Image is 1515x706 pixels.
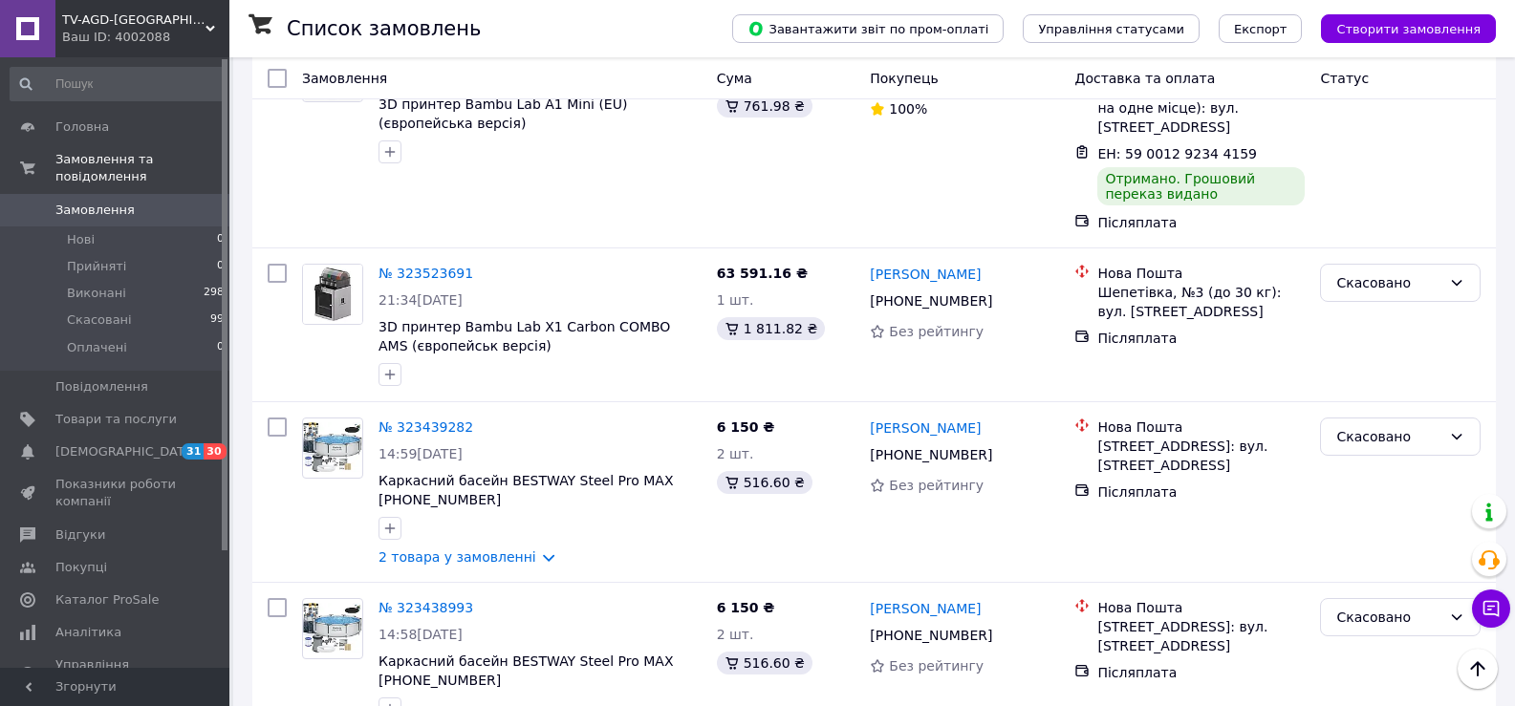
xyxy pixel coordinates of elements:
[1219,14,1303,43] button: Експорт
[717,419,775,435] span: 6 150 ₴
[1336,607,1441,628] div: Скасовано
[866,288,996,314] div: [PHONE_NUMBER]
[67,339,127,356] span: Оплачені
[55,118,109,136] span: Головна
[302,71,387,86] span: Замовлення
[1097,617,1305,655] div: [STREET_ADDRESS]: вул. [STREET_ADDRESS]
[889,324,984,339] span: Без рейтингу
[717,652,812,674] div: 516.60 ₴
[1097,329,1305,348] div: Післяплата
[55,151,229,185] span: Замовлення та повідомлення
[1097,146,1257,161] span: ЕН: 59 0012 9234 4159
[55,411,177,428] span: Товари та послуги
[379,292,463,308] span: 21:34[DATE]
[747,20,988,37] span: Завантажити звіт по пром-оплаті
[732,14,1004,43] button: Завантажити звіт по пром-оплаті
[55,202,135,219] span: Замовлення
[717,600,775,615] span: 6 150 ₴
[302,417,363,479] a: Фото товару
[10,67,226,101] input: Пошук
[204,285,224,302] span: 298
[303,422,362,474] img: Фото товару
[717,317,826,340] div: 1 811.82 ₴
[717,627,754,642] span: 2 шт.
[717,292,754,308] span: 1 шт.
[67,258,126,275] span: Прийняті
[1234,22,1288,36] span: Експорт
[379,627,463,642] span: 14:58[DATE]
[1097,264,1305,283] div: Нова Пошта
[1097,167,1305,205] div: Отримано. Грошовий переказ видано
[55,378,148,396] span: Повідомлення
[717,266,808,281] span: 63 591.16 ₴
[62,29,229,46] div: Ваш ID: 4002088
[62,11,206,29] span: TV-AGD-SAD-GOROG
[889,658,984,674] span: Без рейтингу
[1320,71,1369,86] span: Статус
[379,549,536,565] a: 2 товара у замовленні
[302,264,363,325] a: Фото товару
[379,266,473,281] a: № 323523691
[1097,417,1305,437] div: Нова Пошта
[1097,437,1305,475] div: [STREET_ADDRESS]: вул. [STREET_ADDRESS]
[717,471,812,494] div: 516.60 ₴
[55,526,105,544] span: Відгуки
[55,591,159,609] span: Каталог ProSale
[1097,663,1305,682] div: Післяплата
[717,95,812,118] div: 761.98 ₴
[717,446,754,461] span: 2 шт.
[1302,20,1496,35] a: Створити замовлення
[379,419,473,435] a: № 323439282
[1097,213,1305,232] div: Післяплата
[55,656,177,691] span: Управління сайтом
[302,598,363,659] a: Фото товару
[379,600,473,615] a: № 323438993
[217,339,224,356] span: 0
[303,603,362,654] img: Фото товару
[1097,598,1305,617] div: Нова Пошта
[217,231,224,248] span: 0
[67,311,132,329] span: Скасовані
[889,101,927,117] span: 100%
[55,559,107,576] span: Покупці
[204,443,226,460] span: 30
[1336,22,1481,36] span: Створити замовлення
[870,418,981,438] a: [PERSON_NAME]
[217,258,224,275] span: 0
[379,446,463,461] span: 14:59[DATE]
[1097,482,1305,502] div: Післяплата
[1336,426,1441,447] div: Скасовано
[182,443,204,460] span: 31
[889,478,984,493] span: Без рейтингу
[1472,589,1510,628] button: Чат з покупцем
[67,231,95,248] span: Нові
[1321,14,1496,43] button: Створити замовлення
[870,599,981,618] a: [PERSON_NAME]
[1038,22,1184,36] span: Управління статусами
[1097,283,1305,321] div: Шепетівка, №3 (до 30 кг): вул. [STREET_ADDRESS]
[717,71,752,86] span: Cума
[866,441,996,468] div: [PHONE_NUMBER]
[379,653,673,688] a: Каркасний басейн BESTWAY Steel Pro MAX [PHONE_NUMBER]
[379,473,673,507] a: Каркасний басейн BESTWAY Steel Pro MAX [PHONE_NUMBER]
[67,285,126,302] span: Виконані
[866,622,996,649] div: [PHONE_NUMBER]
[1458,649,1498,689] button: Наверх
[55,624,121,641] span: Аналітика
[55,476,177,510] span: Показники роботи компанії
[1023,14,1200,43] button: Управління статусами
[870,265,981,284] a: [PERSON_NAME]
[210,311,224,329] span: 99
[303,265,362,324] img: Фото товару
[1074,71,1215,86] span: Доставка та оплата
[379,319,670,353] a: 3D принтер Bambu Lab X1 Carbon COMBO AMS (європейськ версія)
[55,443,197,460] span: [DEMOGRAPHIC_DATA]
[287,17,481,40] h1: Список замовлень
[870,71,938,86] span: Покупець
[1336,272,1441,293] div: Скасовано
